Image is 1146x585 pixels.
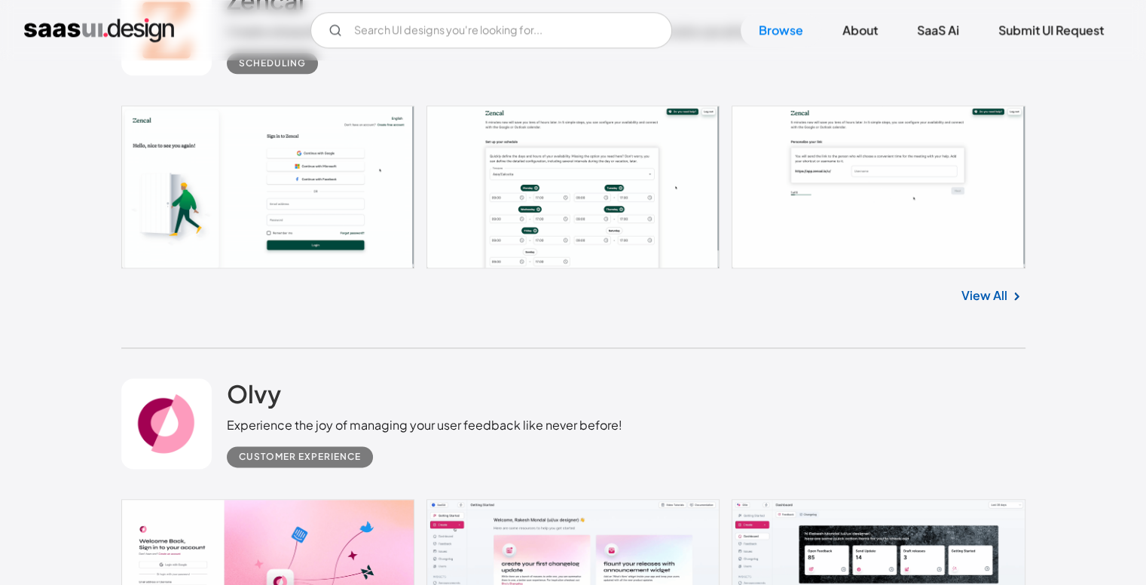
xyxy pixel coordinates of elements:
[24,18,174,42] a: home
[227,416,622,434] div: Experience the joy of managing your user feedback like never before!
[239,54,306,72] div: Scheduling
[239,448,361,466] div: Customer Experience
[741,14,821,47] a: Browse
[899,14,977,47] a: SaaS Ai
[310,12,672,48] input: Search UI designs you're looking for...
[980,14,1122,47] a: Submit UI Request
[310,12,672,48] form: Email Form
[824,14,896,47] a: About
[227,378,281,409] h2: Olvy
[227,378,281,416] a: Olvy
[961,286,1007,305] a: View All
